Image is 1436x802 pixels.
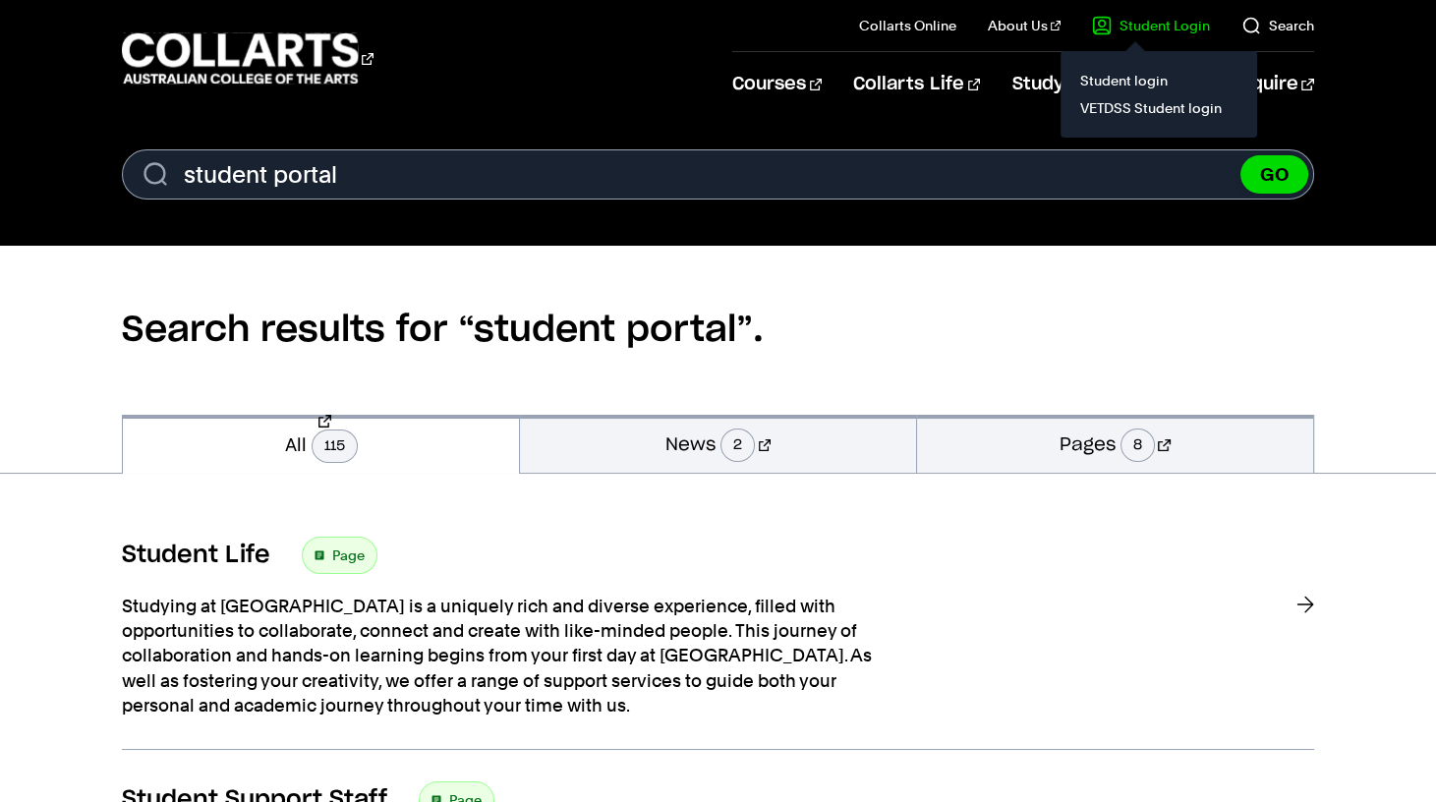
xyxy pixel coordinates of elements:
[988,16,1061,35] a: About Us
[312,430,358,463] span: 115
[122,594,908,717] p: Studying at [GEOGRAPHIC_DATA] is a uniquely rich and diverse experience, filled with opportunitie...
[520,415,916,473] a: News2
[123,415,519,474] a: All115
[122,537,1314,750] a: Student Life Page Studying at [GEOGRAPHIC_DATA] is a uniquely rich and diverse experience, filled...
[122,246,1314,415] h2: Search results for “student portal”.
[122,541,270,570] h3: Student Life
[122,149,1314,200] input: Enter Search Term
[1076,94,1241,122] a: VETDSS Student login
[1092,16,1210,35] a: Student Login
[732,52,822,117] a: Courses
[720,429,755,462] span: 2
[1120,429,1155,462] span: 8
[122,149,1314,200] form: Search
[122,30,373,86] div: Go to homepage
[1229,52,1314,117] a: Enquire
[332,542,365,569] span: Page
[1241,16,1314,35] a: Search
[859,16,956,35] a: Collarts Online
[853,52,980,117] a: Collarts Life
[1011,52,1196,117] a: Study Information
[1240,155,1308,194] button: GO
[1076,67,1241,94] a: Student login
[917,415,1313,473] a: Pages8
